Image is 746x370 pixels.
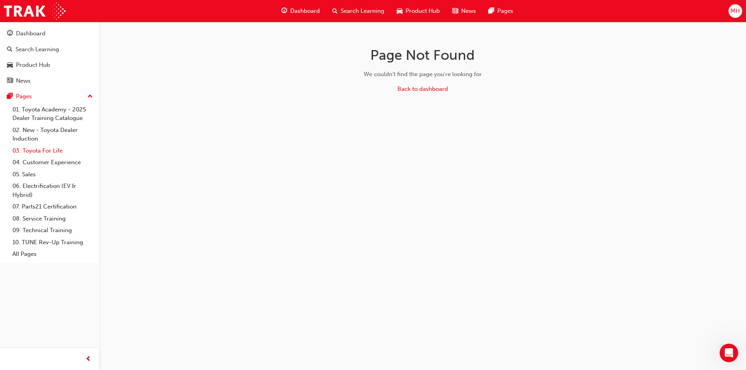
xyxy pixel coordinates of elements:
[390,3,446,19] a: car-iconProduct Hub
[7,46,12,53] span: search-icon
[332,6,338,16] span: search-icon
[3,26,96,41] a: Dashboard
[3,42,96,57] a: Search Learning
[300,47,546,64] h1: Page Not Found
[3,74,96,88] a: News
[7,93,13,100] span: pages-icon
[16,92,32,101] div: Pages
[16,29,45,38] div: Dashboard
[9,124,96,145] a: 02. New - Toyota Dealer Induction
[397,85,448,92] a: Back to dashboard
[341,7,384,16] span: Search Learning
[446,3,482,19] a: news-iconNews
[300,70,546,79] div: We couldn't find the page you're looking for
[87,92,93,102] span: up-icon
[397,6,403,16] span: car-icon
[497,7,513,16] span: Pages
[9,236,96,248] a: 10. TUNE Rev-Up Training
[9,213,96,225] a: 08. Service Training
[461,7,476,16] span: News
[7,30,13,37] span: guage-icon
[16,61,50,69] div: Product Hub
[9,156,96,168] a: 04. Customer Experience
[3,89,96,104] button: Pages
[9,104,96,124] a: 01. Toyota Academy - 2025 Dealer Training Catalogue
[452,6,458,16] span: news-icon
[4,2,66,20] img: Trak
[482,3,519,19] a: pages-iconPages
[281,6,287,16] span: guage-icon
[729,4,742,18] button: MH
[3,25,96,89] button: DashboardSearch LearningProduct HubNews
[9,145,96,157] a: 03. Toyota For Life
[7,78,13,85] span: news-icon
[9,201,96,213] a: 07. Parts21 Certification
[488,6,494,16] span: pages-icon
[326,3,390,19] a: search-iconSearch Learning
[730,7,740,16] span: MH
[290,7,320,16] span: Dashboard
[9,248,96,260] a: All Pages
[406,7,440,16] span: Product Hub
[9,224,96,236] a: 09. Technical Training
[16,76,31,85] div: News
[16,45,59,54] div: Search Learning
[275,3,326,19] a: guage-iconDashboard
[9,180,96,201] a: 06. Electrification (EV & Hybrid)
[3,58,96,72] a: Product Hub
[9,168,96,181] a: 05. Sales
[85,354,91,364] span: prev-icon
[7,62,13,69] span: car-icon
[720,344,738,362] iframe: Intercom live chat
